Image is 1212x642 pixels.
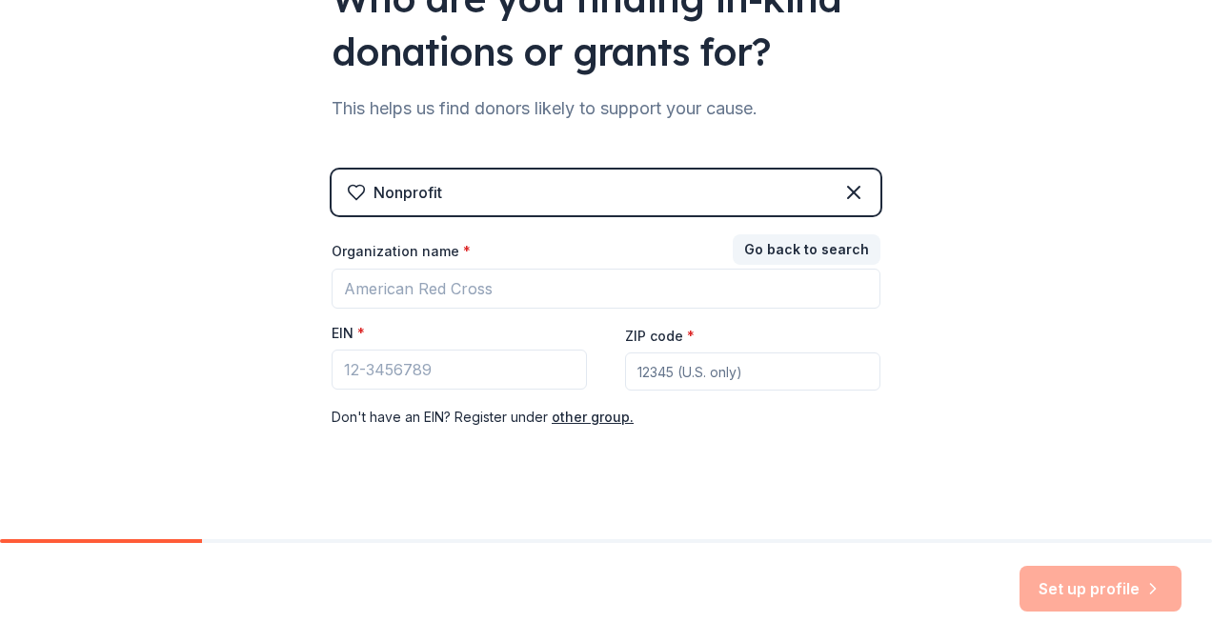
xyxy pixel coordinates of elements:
[332,93,880,124] div: This helps us find donors likely to support your cause.
[332,350,587,390] input: 12-3456789
[332,406,880,429] div: Don ' t have an EIN? Register under
[332,324,365,343] label: EIN
[625,352,880,391] input: 12345 (U.S. only)
[374,181,442,204] div: Nonprofit
[332,269,880,309] input: American Red Cross
[625,327,695,346] label: ZIP code
[332,242,471,261] label: Organization name
[552,406,634,429] button: other group.
[733,234,880,265] button: Go back to search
